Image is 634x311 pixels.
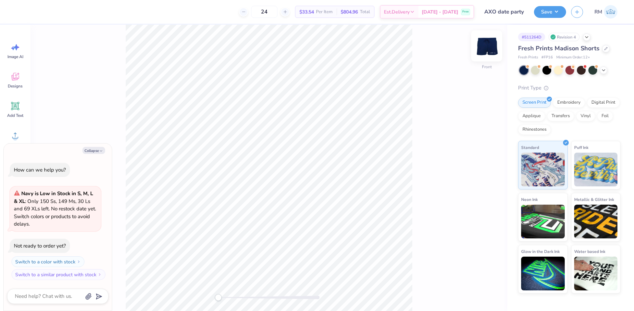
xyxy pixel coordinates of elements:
[482,64,492,70] div: Front
[473,32,500,59] img: Front
[316,8,333,16] span: Per Item
[518,111,545,121] div: Applique
[11,256,84,267] button: Switch to a color with stock
[518,98,551,108] div: Screen Print
[547,111,574,121] div: Transfers
[587,98,620,108] div: Digital Print
[574,153,618,186] img: Puff Ink
[574,144,588,151] span: Puff Ink
[14,190,96,227] span: : Only 150 Ss, 149 Ms, 30 Ls and 69 XLs left. No restock date yet. Switch colors or products to a...
[7,54,23,59] span: Image AI
[82,147,105,154] button: Collapse
[518,125,551,135] div: Rhinestones
[341,8,358,16] span: $804.96
[518,55,538,60] span: Fresh Prints
[215,294,222,301] div: Accessibility label
[604,5,617,19] img: Roberta Manuel
[8,142,22,148] span: Upload
[534,6,566,18] button: Save
[541,55,553,60] span: # FP16
[553,98,585,108] div: Embroidery
[384,8,410,16] span: Est. Delivery
[574,196,614,203] span: Metallic & Glitter Ink
[14,190,93,205] strong: Navy is Low in Stock in S, M, L & XL
[14,242,66,249] div: Not ready to order yet?
[8,83,23,89] span: Designs
[422,8,458,16] span: [DATE] - [DATE]
[7,113,23,118] span: Add Text
[521,144,539,151] span: Standard
[521,248,560,255] span: Glow in the Dark Ink
[548,33,580,41] div: Revision 4
[360,8,370,16] span: Total
[521,205,565,238] img: Neon Ink
[594,8,602,16] span: RM
[597,111,613,121] div: Foil
[521,196,538,203] span: Neon Ink
[98,273,102,277] img: Switch to a similar product with stock
[574,248,605,255] span: Water based Ink
[521,257,565,290] img: Glow in the Dark Ink
[591,5,620,19] a: RM
[574,205,618,238] img: Metallic & Glitter Ink
[14,166,66,173] div: How can we help you?
[574,257,618,290] img: Water based Ink
[479,5,529,19] input: Untitled Design
[462,9,469,14] span: Free
[518,84,620,92] div: Print Type
[556,55,590,60] span: Minimum Order: 12 +
[521,153,565,186] img: Standard
[251,6,277,18] input: – –
[518,44,600,52] span: Fresh Prints Madison Shorts
[77,260,81,264] img: Switch to a color with stock
[518,33,545,41] div: # 511264D
[11,269,105,280] button: Switch to a similar product with stock
[299,8,314,16] span: $33.54
[576,111,595,121] div: Vinyl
